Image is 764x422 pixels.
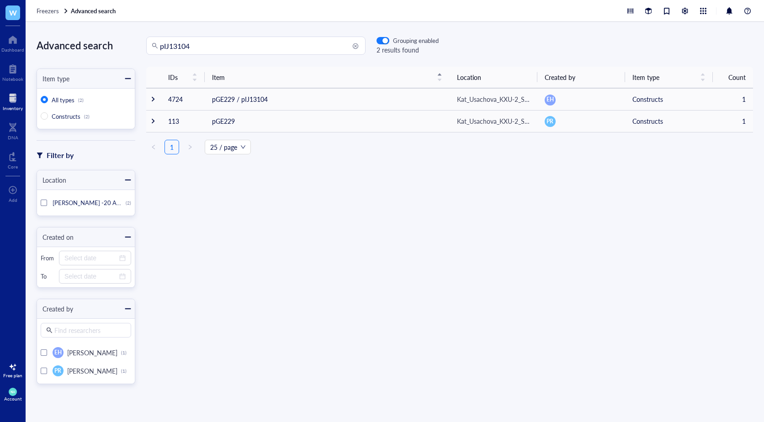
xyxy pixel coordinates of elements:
[1,47,24,53] div: Dashboard
[161,88,205,110] td: 4724
[64,253,117,263] input: Select date
[67,348,117,357] span: [PERSON_NAME]
[8,120,18,140] a: DNA
[457,94,530,104] div: Kat_Usachova_KXU-2_Sporeamicin_Box2
[146,140,161,154] li: Previous Page
[8,164,18,169] div: Core
[8,149,18,169] a: Core
[37,304,73,314] div: Created by
[183,140,197,154] li: Next Page
[54,348,62,357] span: EH
[161,110,205,132] td: 113
[37,7,69,15] a: Freezers
[205,67,450,88] th: Item
[713,88,753,110] td: 1
[53,198,133,207] span: [PERSON_NAME] -20 Archive
[52,95,74,104] span: All types
[4,396,22,401] div: Account
[168,72,186,82] span: IDs
[450,67,537,88] th: Location
[41,272,55,280] div: To
[11,390,16,394] span: NH
[377,45,439,55] div: 2 results found
[165,140,179,154] a: 1
[41,254,55,262] div: From
[37,175,66,185] div: Location
[8,135,18,140] div: DNA
[37,37,135,54] div: Advanced search
[2,76,23,82] div: Notebook
[457,116,530,126] div: Kat_Usachova_KXU-2_Sporeamicin_Box2
[3,91,23,111] a: Inventory
[37,74,69,84] div: Item type
[151,144,156,150] span: left
[126,200,131,206] div: (2)
[632,72,695,82] span: Item type
[78,97,84,103] div: (2)
[3,105,23,111] div: Inventory
[205,140,251,154] div: Page Size
[187,144,193,150] span: right
[546,95,554,104] span: EH
[67,366,117,375] span: [PERSON_NAME]
[71,7,117,15] a: Advanced search
[121,350,127,355] div: (1)
[537,67,625,88] th: Created by
[84,114,90,119] div: (2)
[3,373,22,378] div: Free plan
[2,62,23,82] a: Notebook
[47,149,74,161] div: Filter by
[393,37,439,45] div: Grouping enabled
[1,32,24,53] a: Dashboard
[121,368,127,374] div: (1)
[212,72,431,82] span: Item
[9,7,17,18] span: W
[161,67,205,88] th: IDs
[146,140,161,154] button: left
[625,88,713,110] td: Constructs
[183,140,197,154] button: right
[713,110,753,132] td: 1
[52,112,80,121] span: Constructs
[64,271,117,281] input: Select date
[9,197,17,203] div: Add
[713,67,753,88] th: Count
[546,117,553,126] span: PR
[625,67,713,88] th: Item type
[37,6,59,15] span: Freezers
[205,88,450,110] td: pGE229 / pIJ13104
[205,110,450,132] td: pGE229
[54,367,61,375] span: PR
[625,110,713,132] td: Constructs
[210,140,245,154] span: 25 / page
[37,232,74,242] div: Created on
